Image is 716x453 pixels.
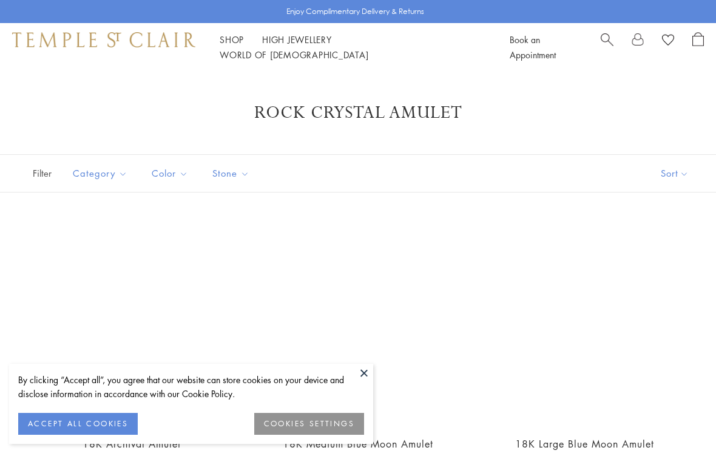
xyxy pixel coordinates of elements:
a: View Wishlist [662,32,674,50]
span: Category [67,166,137,181]
button: COOKIES SETTINGS [254,413,364,435]
h1: Rock Crystal Amulet [49,102,667,124]
iframe: Gorgias live chat messenger [655,396,704,441]
a: Open Shopping Bag [692,32,704,63]
a: World of [DEMOGRAPHIC_DATA]World of [DEMOGRAPHIC_DATA] [220,49,368,61]
p: Enjoy Complimentary Delivery & Returns [286,5,424,18]
a: High JewelleryHigh Jewellery [262,33,332,46]
button: ACCEPT ALL COOKIES [18,413,138,435]
span: Stone [206,166,258,181]
span: Color [146,166,197,181]
a: 18K Large Blue Moon Amulet [515,437,654,451]
a: Book an Appointment [510,33,556,61]
button: Category [64,160,137,187]
a: Search [601,32,613,63]
a: P54801-E18BM [484,223,686,425]
img: Temple St. Clair [12,32,195,47]
a: ShopShop [220,33,244,46]
a: 18K Archival Amulet [30,223,232,425]
div: By clicking “Accept all”, you agree that our website can store cookies on your device and disclos... [18,373,364,401]
button: Color [143,160,197,187]
a: 18K Medium Blue Moon Amulet [283,437,433,451]
a: 18K Archival Amulet [83,437,181,451]
nav: Main navigation [220,32,482,63]
a: P54801-E18BM [257,223,459,425]
button: Stone [203,160,258,187]
button: Show sort by [633,155,716,192]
